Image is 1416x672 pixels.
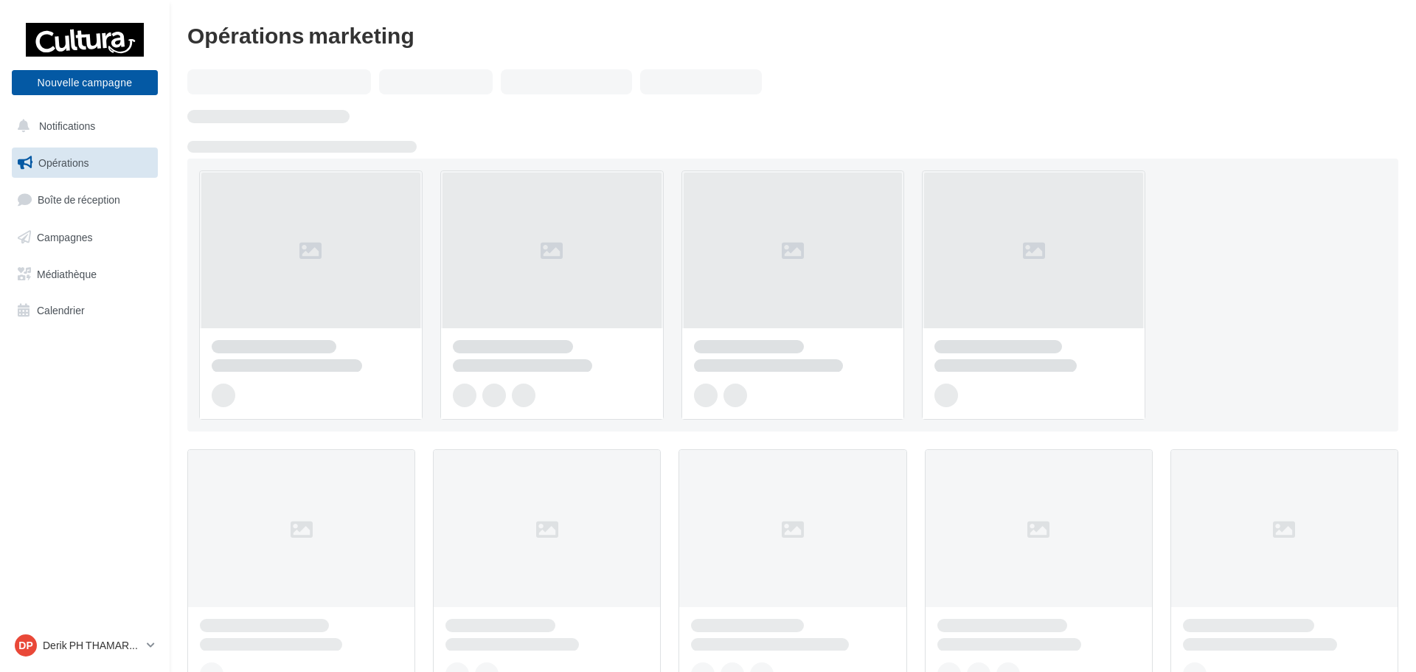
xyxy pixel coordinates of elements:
div: Opérations marketing [187,24,1398,46]
span: Médiathèque [37,267,97,280]
span: Notifications [39,119,95,132]
button: Nouvelle campagne [12,70,158,95]
span: DP [18,638,32,653]
a: Boîte de réception [9,184,161,215]
button: Notifications [9,111,155,142]
a: Calendrier [9,295,161,326]
a: DP Derik PH THAMARET [12,631,158,659]
span: Campagnes [37,231,93,243]
span: Opérations [38,156,88,169]
p: Derik PH THAMARET [43,638,141,653]
a: Campagnes [9,222,161,253]
span: Calendrier [37,304,85,316]
span: Boîte de réception [38,193,120,206]
a: Opérations [9,148,161,179]
a: Médiathèque [9,259,161,290]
